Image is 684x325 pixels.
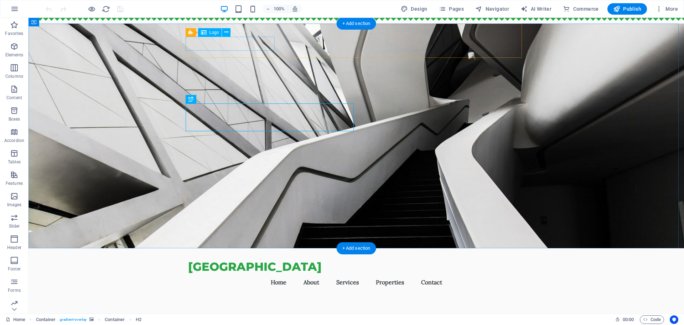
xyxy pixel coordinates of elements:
button: Navigator [472,3,512,15]
button: Pages [436,3,467,15]
div: Design (Ctrl+Alt+Y) [398,3,430,15]
span: Code [643,315,661,324]
p: Features [6,181,23,186]
div: + Add section [337,242,376,254]
span: AI Writer [520,5,551,12]
i: Reload page [102,5,110,13]
p: Images [7,202,22,208]
p: Boxes [9,116,20,122]
span: Pages [439,5,464,12]
p: Forms [8,288,21,293]
p: Slider [9,223,20,229]
i: This element contains a background [89,318,94,321]
i: On resize automatically adjust zoom level to fit chosen device. [292,6,298,12]
button: reload [102,5,110,13]
div: + Add section [337,17,376,30]
span: Click to select. Double-click to edit [136,315,141,324]
span: Commerce [563,5,599,12]
a: Click to cancel selection. Double-click to open Pages [6,315,25,324]
h6: Session time [615,315,634,324]
span: Click to select. Double-click to edit [36,315,56,324]
span: . gradient-overlay [58,315,87,324]
h6: 100% [273,5,285,13]
p: Accordion [4,138,24,143]
button: More [653,3,681,15]
span: : [628,317,629,322]
span: Logo [209,30,219,35]
p: Tables [8,159,21,165]
button: Code [640,315,664,324]
span: Design [401,5,427,12]
nav: breadcrumb [36,315,142,324]
button: Commerce [560,3,602,15]
button: AI Writer [518,3,554,15]
p: Header [7,245,21,250]
button: Design [398,3,430,15]
span: Navigator [475,5,509,12]
span: More [655,5,678,12]
p: Content [6,95,22,101]
button: Publish [607,3,647,15]
p: Columns [5,73,23,79]
button: 100% [263,5,288,13]
span: Click to select. Double-click to edit [105,315,125,324]
button: Usercentrics [670,315,678,324]
p: Favorites [5,31,23,36]
span: 00 00 [623,315,634,324]
p: Elements [5,52,24,58]
p: Footer [8,266,21,272]
span: Publish [613,5,641,12]
button: Click here to leave preview mode and continue editing [87,5,96,13]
